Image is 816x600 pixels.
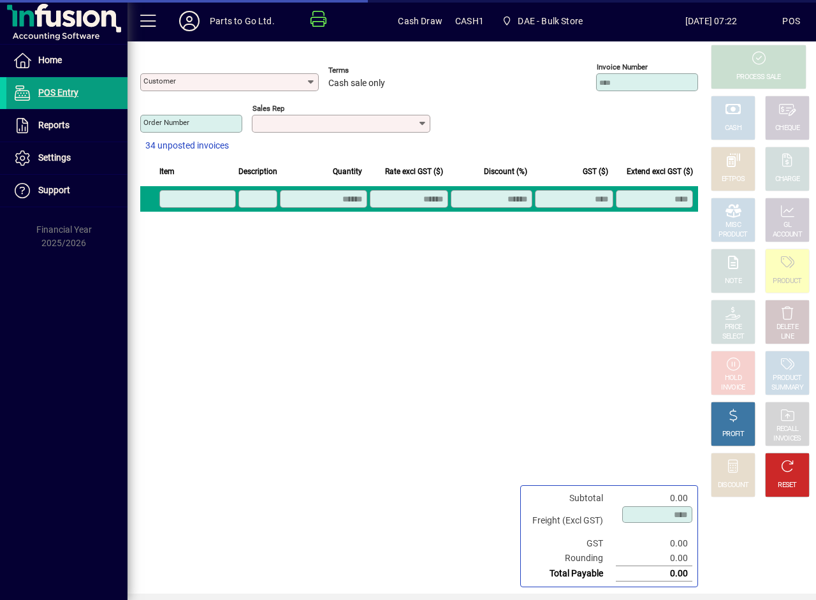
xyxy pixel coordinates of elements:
td: 0.00 [616,551,692,566]
div: EFTPOS [722,175,745,184]
span: Quantity [333,165,362,179]
span: 34 unposted invoices [145,139,229,152]
span: GST ($) [583,165,608,179]
div: CHARGE [775,175,800,184]
td: 0.00 [616,491,692,506]
div: LINE [781,332,794,342]
span: Home [38,55,62,65]
span: Description [238,165,277,179]
span: Settings [38,152,71,163]
span: Cash sale only [328,78,385,89]
div: NOTE [725,277,741,286]
span: Rate excl GST ($) [385,165,443,179]
span: Extend excl GST ($) [627,165,693,179]
td: 0.00 [616,566,692,582]
td: Freight (Excl GST) [526,506,616,536]
span: Reports [38,120,69,130]
span: CASH1 [455,11,484,31]
td: GST [526,536,616,551]
mat-label: Customer [143,77,176,85]
div: INVOICE [721,383,745,393]
div: PRODUCT [773,374,801,383]
div: PROFIT [722,430,744,439]
div: PRODUCT [718,230,747,240]
mat-label: Invoice number [597,62,648,71]
div: CASH [725,124,741,133]
a: Reports [6,110,127,142]
a: Support [6,175,127,207]
div: ACCOUNT [773,230,802,240]
div: INVOICES [773,434,801,444]
td: 0.00 [616,536,692,551]
div: GL [783,221,792,230]
div: PRODUCT [773,277,801,286]
span: [DATE] 07:22 [640,11,783,31]
button: Profile [169,10,210,33]
a: Settings [6,142,127,174]
div: PRICE [725,323,742,332]
div: DISCOUNT [718,481,748,490]
td: Total Payable [526,566,616,582]
td: Subtotal [526,491,616,506]
mat-label: Sales rep [252,104,284,113]
div: RESET [778,481,797,490]
span: Terms [328,66,405,75]
div: MISC [725,221,741,230]
div: Parts to Go Ltd. [210,11,275,31]
div: POS [782,11,800,31]
div: SUMMARY [771,383,803,393]
div: CHEQUE [775,124,799,133]
span: Cash Draw [398,11,442,31]
span: DAE - Bulk Store [518,11,583,31]
span: Discount (%) [484,165,527,179]
div: DELETE [776,323,798,332]
div: HOLD [725,374,741,383]
div: SELECT [722,332,745,342]
mat-label: Order number [143,118,189,127]
div: RECALL [776,425,799,434]
td: Rounding [526,551,616,566]
span: POS Entry [38,87,78,98]
a: Home [6,45,127,77]
div: PROCESS SALE [736,73,781,82]
span: Item [159,165,175,179]
button: 34 unposted invoices [140,135,234,157]
span: Support [38,185,70,195]
span: DAE - Bulk Store [497,10,588,33]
